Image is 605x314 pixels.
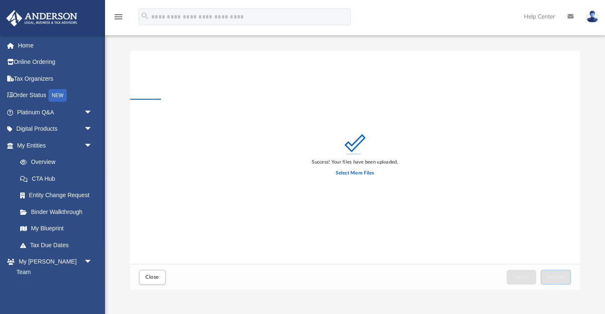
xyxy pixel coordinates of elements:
[84,253,101,271] span: arrow_drop_down
[12,154,105,171] a: Overview
[6,54,105,71] a: Online Ordering
[12,170,105,187] a: CTA Hub
[113,12,124,22] i: menu
[113,16,124,22] a: menu
[6,37,105,54] a: Home
[84,121,101,138] span: arrow_drop_down
[513,274,530,280] span: Cancel
[541,270,571,285] button: Upload
[312,158,398,166] div: Success! Your files have been uploaded.
[6,87,105,104] a: Order StatusNEW
[6,137,105,154] a: My Entitiesarrow_drop_down
[6,253,101,280] a: My [PERSON_NAME] Teamarrow_drop_down
[130,51,580,290] div: Upload
[130,51,580,264] div: grid
[6,121,105,137] a: Digital Productsarrow_drop_down
[6,70,105,87] a: Tax Organizers
[140,11,150,21] i: search
[84,104,101,121] span: arrow_drop_down
[4,10,80,26] img: Anderson Advisors Platinum Portal
[139,270,165,285] button: Close
[6,104,105,121] a: Platinum Q&Aarrow_drop_down
[336,169,374,177] label: Select More Files
[12,187,105,204] a: Entity Change Request
[507,270,536,285] button: Cancel
[12,220,101,237] a: My Blueprint
[84,137,101,154] span: arrow_drop_down
[145,274,159,280] span: Close
[12,203,105,220] a: Binder Walkthrough
[586,11,599,23] img: User Pic
[48,89,67,102] div: NEW
[12,237,105,253] a: Tax Due Dates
